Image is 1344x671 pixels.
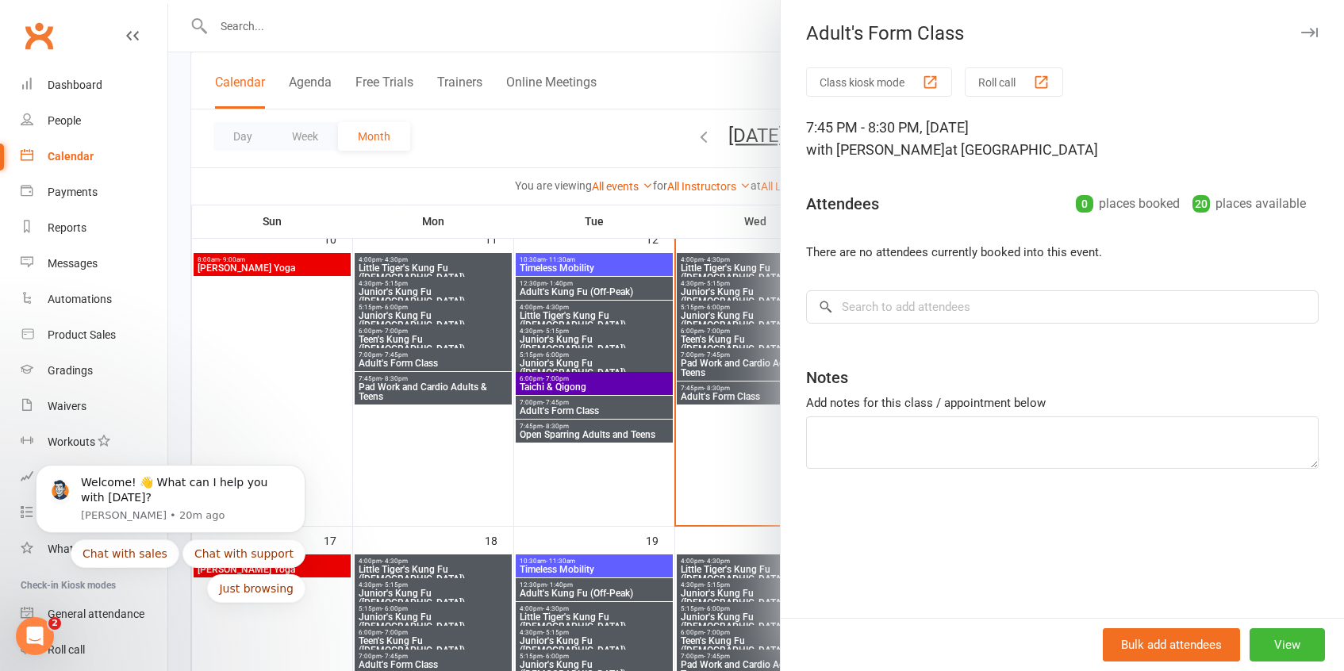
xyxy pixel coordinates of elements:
div: Roll call [48,643,85,656]
div: places booked [1076,193,1180,215]
div: Product Sales [48,328,116,341]
div: 7:45 PM - 8:30 PM, [DATE] [806,117,1319,161]
div: places available [1192,193,1306,215]
div: Messages [48,257,98,270]
div: 0 [1076,195,1093,213]
button: Roll call [965,67,1063,97]
span: at [GEOGRAPHIC_DATA] [945,141,1098,158]
button: Bulk add attendees [1103,628,1240,661]
iframe: Intercom notifications message [12,378,329,628]
span: 2 [48,617,61,630]
a: Calendar [21,139,167,174]
a: Messages [21,246,167,282]
a: Payments [21,174,167,210]
a: Clubworx [19,16,59,56]
div: Automations [48,293,112,305]
div: Calendar [48,150,94,163]
a: Automations [21,282,167,317]
div: 20 [1192,195,1210,213]
div: Reports [48,221,86,234]
div: Adult's Form Class [781,22,1344,44]
div: People [48,114,81,127]
iframe: Intercom live chat [16,617,54,655]
div: Attendees [806,193,879,215]
input: Search to add attendees [806,290,1319,324]
div: Gradings [48,364,93,377]
div: Add notes for this class / appointment below [806,393,1319,412]
a: People [21,103,167,139]
div: Dashboard [48,79,102,91]
a: Gradings [21,353,167,389]
div: Payments [48,186,98,198]
a: Product Sales [21,317,167,353]
li: There are no attendees currently booked into this event. [806,243,1319,262]
a: Roll call [21,632,167,668]
span: with [PERSON_NAME] [806,141,945,158]
a: Reports [21,210,167,246]
div: Notes [806,366,848,389]
a: Dashboard [21,67,167,103]
button: Class kiosk mode [806,67,952,97]
button: View [1250,628,1325,661]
